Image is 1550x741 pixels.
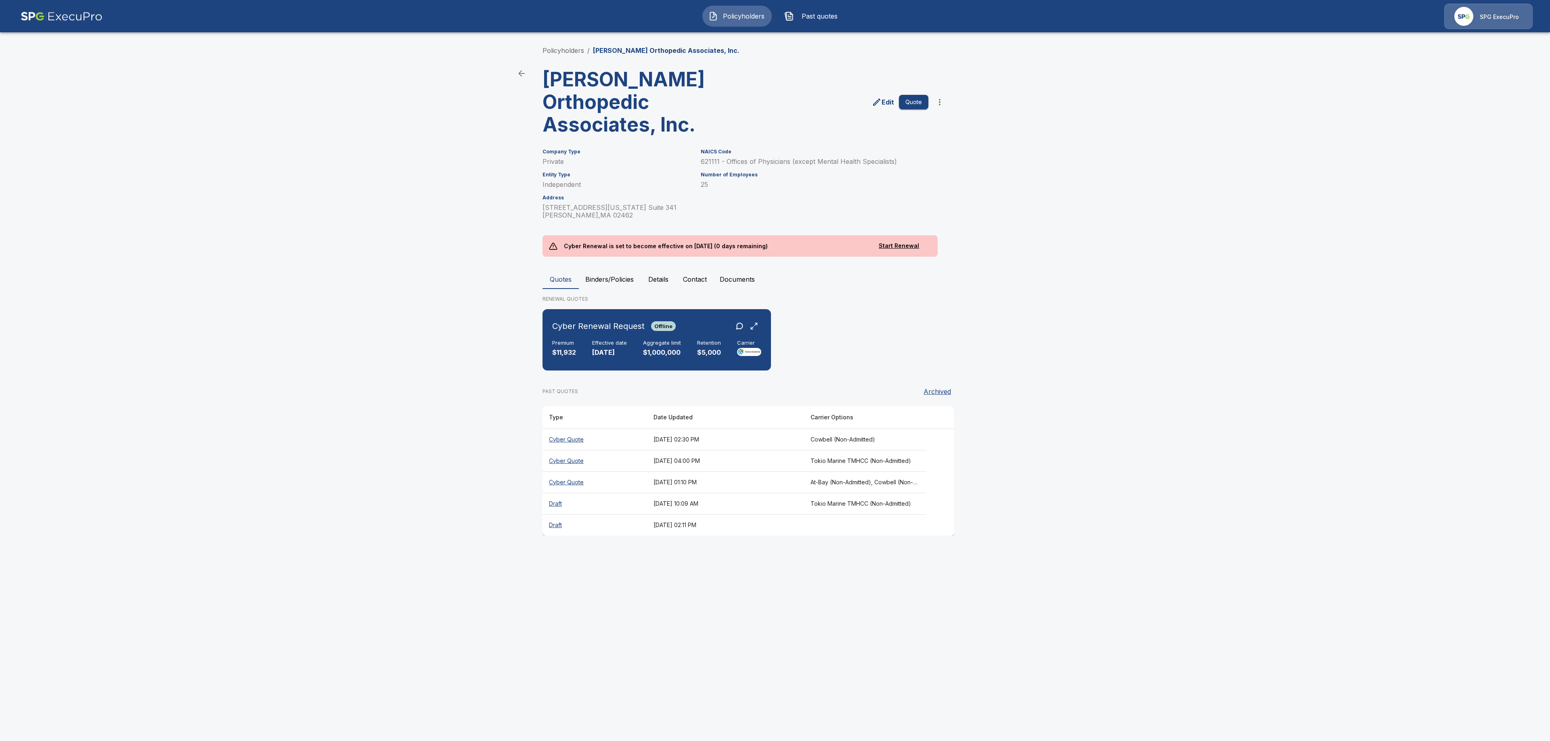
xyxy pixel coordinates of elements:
button: Quotes [542,270,579,289]
p: Private [542,158,691,165]
a: back [513,65,530,82]
th: [DATE] 01:10 PM [647,471,804,493]
button: Binders/Policies [579,270,640,289]
span: Offline [651,323,676,329]
img: Policyholders Icon [708,11,718,21]
th: Carrier Options [804,406,926,429]
th: Cyber Quote [542,471,647,493]
span: Policyholders [721,11,766,21]
button: Past quotes IconPast quotes [778,6,848,27]
th: At-Bay (Non-Admitted), Cowbell (Non-Admitted), Cowbell (Admitted), Corvus Cyber (Non-Admitted), B... [804,471,926,493]
th: Cowbell (Non-Admitted) [804,429,926,450]
th: Cyber Quote [542,429,647,450]
th: Date Updated [647,406,804,429]
p: SPG ExecuPro [1480,13,1519,21]
th: Tokio Marine TMHCC (Non-Admitted) [804,493,926,514]
button: more [932,94,948,110]
img: AA Logo [21,4,103,29]
p: Independent [542,181,691,188]
button: Quote [899,95,928,110]
h3: [PERSON_NAME] Orthopedic Associates, Inc. [542,68,742,136]
p: 25 [701,181,928,188]
h6: Number of Employees [701,172,928,178]
th: Draft [542,493,647,514]
h6: NAICS Code [701,149,928,155]
button: Start Renewal [867,239,931,253]
th: [DATE] 02:30 PM [647,429,804,450]
p: [STREET_ADDRESS][US_STATE] Suite 341 [PERSON_NAME] , MA 02462 [542,204,691,219]
button: Policyholders IconPolicyholders [702,6,772,27]
h6: Premium [552,340,576,346]
h6: Cyber Renewal Request [552,320,645,333]
img: Carrier [737,348,761,356]
h6: Retention [697,340,721,346]
a: Agency IconSPG ExecuPro [1444,4,1533,29]
table: responsive table [542,406,954,536]
h6: Carrier [737,340,761,346]
p: PAST QUOTES [542,388,578,395]
p: [DATE] [592,348,627,357]
span: Past quotes [797,11,842,21]
a: Policyholders [542,46,584,54]
p: [PERSON_NAME] Orthopedic Associates, Inc. [593,46,739,55]
img: Agency Icon [1454,7,1473,26]
th: [DATE] 10:09 AM [647,493,804,514]
div: policyholder tabs [542,270,1007,289]
p: Cyber Renewal is set to become effective on [DATE] (0 days remaining) [557,235,775,257]
h6: Entity Type [542,172,691,178]
p: Edit [882,97,894,107]
p: 621111 - Offices of Physicians (except Mental Health Specialists) [701,158,928,165]
img: Past quotes Icon [784,11,794,21]
p: $11,932 [552,348,576,357]
button: Details [640,270,677,289]
li: / [587,46,590,55]
nav: breadcrumb [542,46,739,55]
th: Type [542,406,647,429]
h6: Aggregate limit [643,340,681,346]
button: Archived [920,383,954,400]
p: $5,000 [697,348,721,357]
th: Draft [542,514,647,536]
th: [DATE] 02:11 PM [647,514,804,536]
button: Contact [677,270,713,289]
h6: Effective date [592,340,627,346]
p: RENEWAL QUOTES [542,295,1007,303]
h6: Company Type [542,149,691,155]
th: [DATE] 04:00 PM [647,450,804,471]
h6: Address [542,195,691,201]
button: Documents [713,270,761,289]
p: $1,000,000 [643,348,681,357]
a: edit [870,96,896,109]
th: Cyber Quote [542,450,647,471]
th: Tokio Marine TMHCC (Non-Admitted) [804,450,926,471]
